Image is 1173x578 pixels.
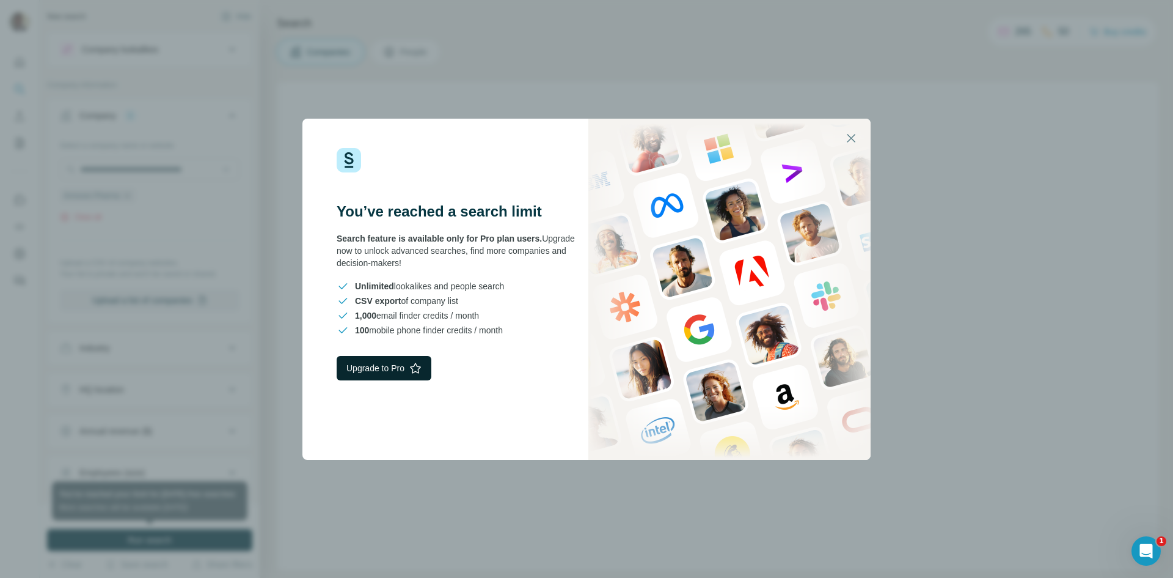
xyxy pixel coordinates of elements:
img: Surfe Logo [337,148,361,172]
span: 1,000 [355,311,376,320]
span: CSV export [355,296,401,306]
span: Unlimited [355,281,394,291]
span: lookalikes and people search [355,280,504,292]
button: Upgrade to Pro [337,356,431,380]
span: of company list [355,295,458,307]
img: Surfe Stock Photo - showing people and technologies [588,119,871,460]
span: email finder credits / month [355,309,479,322]
span: mobile phone finder credits / month [355,324,503,336]
iframe: Intercom live chat [1131,536,1161,566]
div: Upgrade now to unlock advanced searches, find more companies and decision-makers! [337,232,586,269]
h3: You’ve reached a search limit [337,202,586,221]
span: 1 [1157,536,1166,546]
span: 100 [355,325,369,335]
span: Search feature is available only for Pro plan users. [337,234,542,243]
